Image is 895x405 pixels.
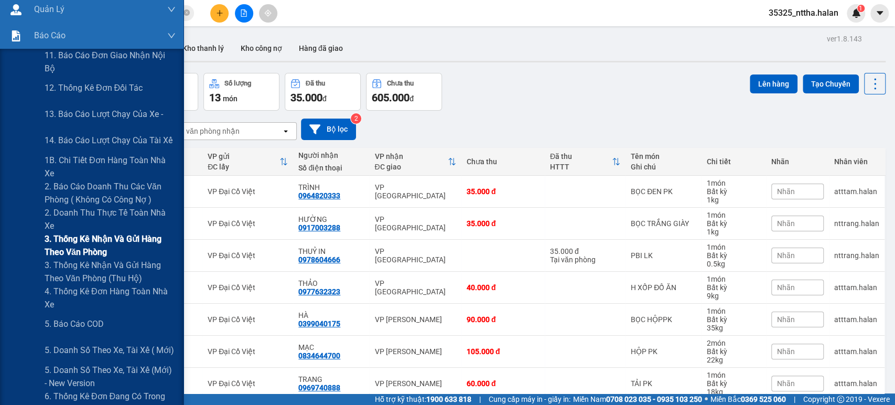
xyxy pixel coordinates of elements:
div: PBI LK [631,251,696,260]
div: Tại văn phòng [550,255,620,264]
div: 1 món [707,243,761,251]
button: Bộ lọc [301,119,356,140]
span: 1 [859,5,862,12]
button: Tạo Chuyến [803,74,859,93]
div: 1 kg [707,196,761,204]
div: BỌC HỘPPK [631,315,696,324]
span: 5. Doanh số theo xe, tài xế (mới) - New version [45,364,176,390]
div: TRANG [298,375,364,383]
button: Đã thu35.000đ [285,73,361,111]
span: Quản Lý [34,3,64,16]
div: VP Đại Cồ Việt [208,283,288,292]
div: nttrang.halan [834,251,879,260]
span: món [223,94,238,103]
span: down [167,5,176,14]
div: 35.000 đ [467,187,540,196]
div: Số lượng [224,80,251,87]
div: 60.000 đ [467,379,540,388]
span: | [794,393,795,405]
div: Nhãn [771,157,824,166]
span: plus [216,9,223,17]
div: Người nhận [298,151,364,159]
div: 22 kg [707,356,761,364]
div: 18 kg [707,388,761,396]
div: Bất kỳ [707,315,761,324]
div: Tên món [631,152,696,161]
span: file-add [240,9,247,17]
div: VP gửi [208,152,279,161]
div: THẢO [298,279,364,287]
div: atttam.halan [834,187,879,196]
img: icon-new-feature [851,8,861,18]
div: BỌC TRẮNG GIÀY [631,219,696,228]
span: caret-down [875,8,885,18]
span: Nhãn [777,379,795,388]
button: Hàng đã giao [290,36,351,61]
div: ĐC lấy [208,163,279,171]
div: Ghi chú [631,163,696,171]
button: Số lượng13món [203,73,279,111]
div: Chưa thu [467,157,540,166]
span: down [167,31,176,40]
div: Bất kỳ [707,283,761,292]
img: solution-icon [10,30,21,41]
span: Nhãn [777,315,795,324]
div: VP Đại Cồ Việt [208,219,288,228]
div: H XỐP ĐỒ ĂN [631,283,696,292]
sup: 1 [857,5,865,12]
div: 35 kg [707,324,761,332]
div: Bất kỳ [707,219,761,228]
span: close-circle [184,9,190,16]
div: 1 kg [707,228,761,236]
span: 2. Báo cáo doanh thu các văn phòng ( không có công nợ ) [45,180,176,206]
div: HTTT [550,163,612,171]
div: VP nhận [374,152,447,161]
button: Chưa thu605.000đ [366,73,442,111]
div: HƯỜNG [298,215,364,223]
sup: 2 [351,113,361,124]
div: Số điện thoại [298,164,364,172]
th: Toggle SortBy [202,148,293,176]
span: Miền Nam [573,393,702,405]
span: 14. Báo cáo lượt chạy của tài xế [45,134,172,147]
span: Nhãn [777,187,795,196]
div: Đã thu [306,80,325,87]
button: aim [259,4,277,23]
span: Nhãn [777,251,795,260]
button: file-add [235,4,253,23]
span: | [479,393,481,405]
span: 3. Thống kê nhận và gửi hàng theo văn phòng [45,232,176,259]
span: copyright [837,396,844,403]
div: VP [PERSON_NAME] [374,315,456,324]
div: VP Đại Cồ Việt [208,379,288,388]
span: close-circle [184,8,190,18]
span: Nhãn [777,283,795,292]
div: VP Đại Cồ Việt [208,347,288,356]
div: VP [GEOGRAPHIC_DATA] [374,183,456,200]
div: BỌC ĐEN PK [631,187,696,196]
span: 13. Báo cáo lượt chạy của xe - [45,108,163,121]
div: HỘP PK [631,347,696,356]
div: VP [PERSON_NAME] [374,347,456,356]
div: 35.000 đ [550,247,620,255]
div: Bất kỳ [707,347,761,356]
div: 1 món [707,307,761,315]
div: VP Đại Cồ Việt [208,187,288,196]
div: ĐC giao [374,163,447,171]
div: nttrang.halan [834,219,879,228]
div: 0399040175 [298,319,340,328]
div: 0917003288 [298,223,340,232]
span: 5. Báo cáo COD [45,317,104,331]
strong: 1900 633 818 [426,395,471,403]
span: Nhãn [777,347,795,356]
img: warehouse-icon [10,4,21,15]
span: 2. Doanh thu thực tế toàn nhà xe [45,206,176,232]
div: TẢI PK [631,379,696,388]
svg: open [282,127,290,135]
span: ⚪️ [705,397,708,401]
div: 1 món [707,211,761,219]
div: 0978604666 [298,255,340,264]
span: 1B. Chi tiết đơn hàng toàn nhà xe [45,154,176,180]
span: Hỗ trợ kỹ thuật: [375,393,471,405]
span: Báo cáo [34,29,66,42]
